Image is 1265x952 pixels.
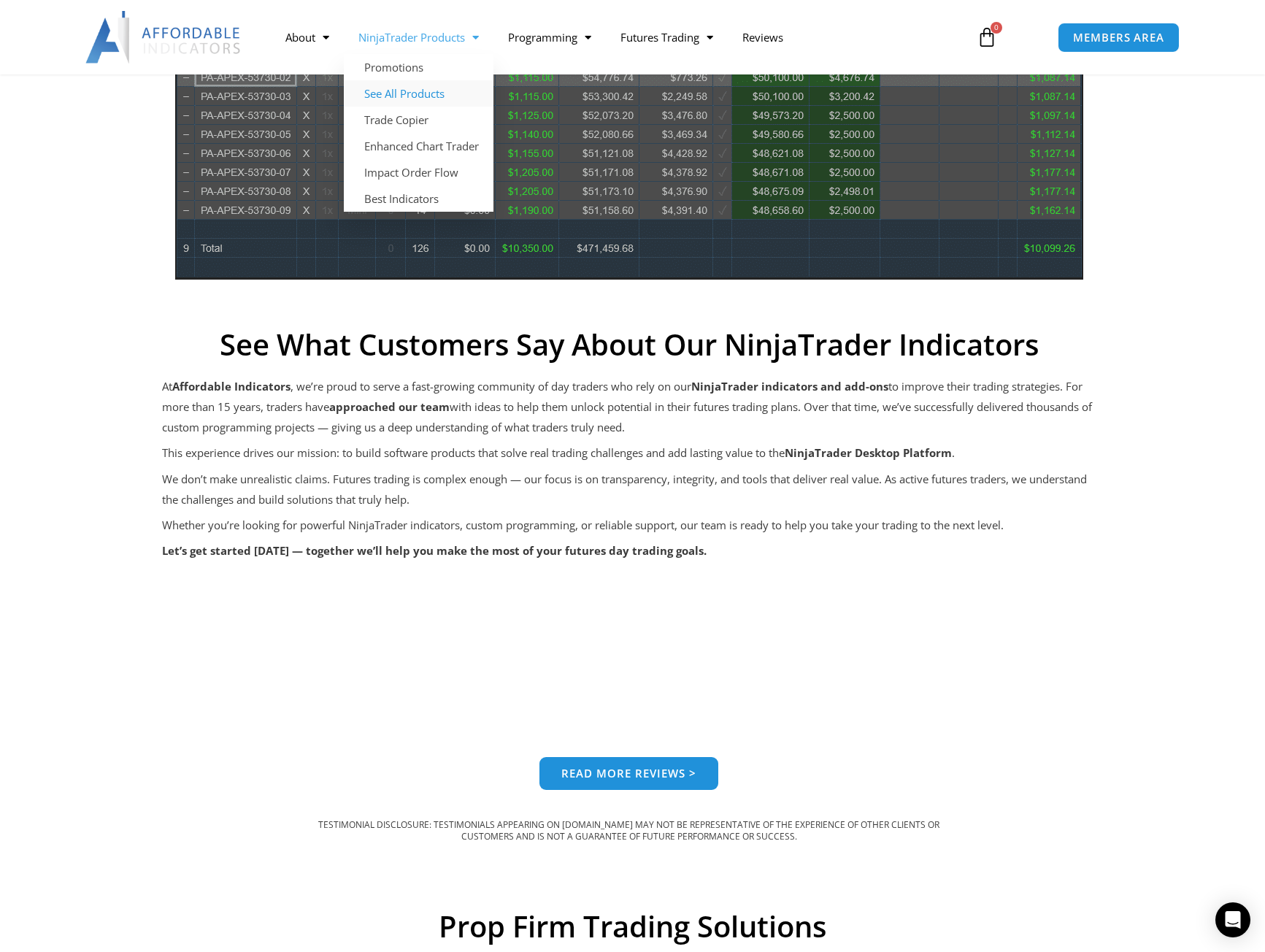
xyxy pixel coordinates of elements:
[344,80,493,107] a: See All Products
[728,20,798,54] a: Reviews
[955,16,1019,58] a: 0
[162,327,1096,362] h2: See What Customers Say About Our NinjaTrader Indicators
[323,909,943,944] h2: Prop Firm Trading Solutions
[313,819,945,844] div: TESTIMONIAL DISCLOSURE: TESTIMONIALS APPEARING ON [DOMAIN_NAME] MAY NOT BE REPRESENTATIVE OF THE ...
[162,582,1096,757] iframe: Customer reviews powered by Trustpilot
[991,22,1002,34] span: 0
[344,133,493,159] a: Enhanced Chart Trader
[162,377,1096,438] p: At , we’re proud to serve a fast-growing community of day traders who rely on our to improve thei...
[561,768,696,779] span: Read more reviews >
[539,757,718,790] a: Read more reviews >
[271,20,960,54] nav: Menu
[606,20,728,54] a: Futures Trading
[162,515,1096,536] p: Whether you’re looking for powerful NinjaTrader indicators, custom programming, or reliable suppo...
[85,11,242,64] img: LogoAI | Affordable Indicators – NinjaTrader
[344,54,493,212] ul: NinjaTrader Products
[1058,23,1180,53] a: MEMBERS AREA
[785,445,952,460] strong: NinjaTrader Desktop Platform
[344,185,493,212] a: Best Indicators
[344,107,493,133] a: Trade Copier
[344,54,493,80] a: Promotions
[172,379,291,394] strong: Affordable Indicators
[162,469,1096,510] p: We don’t make unrealistic claims. Futures trading is complex enough — our focus is on transparenc...
[1215,902,1250,937] div: Open Intercom Messenger
[344,159,493,185] a: Impact Order Flow
[1073,32,1164,43] span: MEMBERS AREA
[162,443,1096,464] p: This experience drives our mission: to build software products that solve real trading challenges...
[691,379,888,394] strong: NinjaTrader indicators and add-ons
[271,20,344,54] a: About
[162,543,707,558] strong: Let’s get started [DATE] — together we’ll help you make the most of your futures day trading goals.
[329,399,450,414] strong: approached our team
[493,20,606,54] a: Programming
[344,20,493,54] a: NinjaTrader Products
[175,9,1083,280] img: wideview8 28 2 | Affordable Indicators – NinjaTrader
